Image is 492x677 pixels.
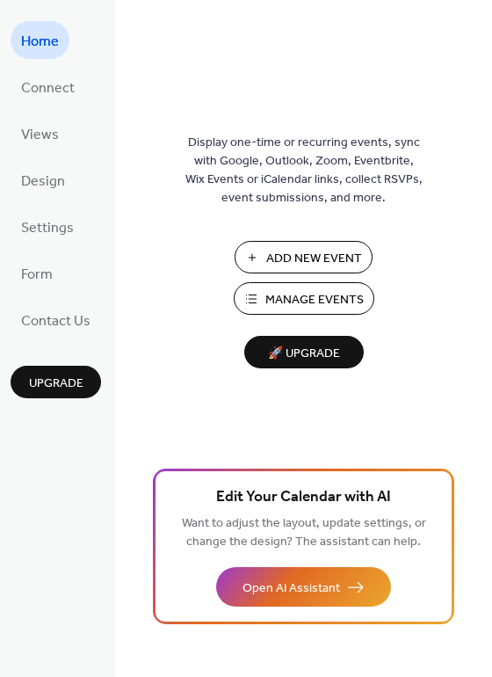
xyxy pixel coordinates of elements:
[255,342,353,366] span: 🚀 Upgrade
[11,68,85,106] a: Connect
[11,161,76,199] a: Design
[11,207,84,245] a: Settings
[21,121,59,149] span: Views
[21,168,65,195] span: Design
[21,261,53,288] span: Form
[234,282,374,315] button: Manage Events
[11,114,69,152] a: Views
[11,21,69,59] a: Home
[244,336,364,368] button: 🚀 Upgrade
[182,512,426,554] span: Want to adjust the layout, update settings, or change the design? The assistant can help.
[185,134,423,207] span: Display one-time or recurring events, sync with Google, Outlook, Zoom, Eventbrite, Wix Events or ...
[11,301,101,338] a: Contact Us
[29,375,83,393] span: Upgrade
[265,291,364,309] span: Manage Events
[266,250,362,268] span: Add New Event
[21,28,59,55] span: Home
[11,366,101,398] button: Upgrade
[235,241,373,273] button: Add New Event
[11,254,63,292] a: Form
[216,567,391,607] button: Open AI Assistant
[21,308,90,335] span: Contact Us
[21,75,75,102] span: Connect
[21,215,74,242] span: Settings
[216,485,391,510] span: Edit Your Calendar with AI
[242,579,340,598] span: Open AI Assistant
